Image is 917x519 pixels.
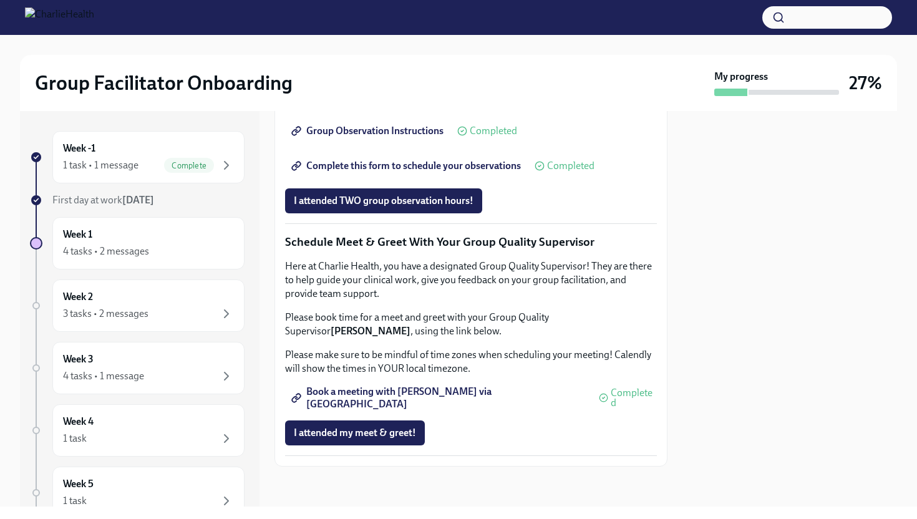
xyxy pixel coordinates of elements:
[63,158,138,172] div: 1 task • 1 message
[63,432,87,445] div: 1 task
[285,234,657,250] p: Schedule Meet & Greet With Your Group Quality Supervisor
[331,325,410,337] strong: [PERSON_NAME]
[63,477,94,491] h6: Week 5
[25,7,94,27] img: CharlieHealth
[30,342,245,394] a: Week 34 tasks • 1 message
[63,245,149,258] div: 4 tasks • 2 messages
[285,311,657,338] p: Please book time for a meet and greet with your Group Quality Supervisor , using the link below.
[285,188,482,213] button: I attended TWO group observation hours!
[30,404,245,457] a: Week 41 task
[285,119,452,143] a: Group Observation Instructions
[63,352,94,366] h6: Week 3
[30,279,245,332] a: Week 23 tasks • 2 messages
[30,467,245,519] a: Week 51 task
[63,290,93,304] h6: Week 2
[122,194,154,206] strong: [DATE]
[30,217,245,269] a: Week 14 tasks • 2 messages
[285,386,594,410] a: Book a meeting with [PERSON_NAME] via [GEOGRAPHIC_DATA]
[611,388,657,408] span: Completed
[470,126,517,136] span: Completed
[285,348,657,376] p: Please make sure to be mindful of time zones when scheduling your meeting! Calendly will show the...
[285,153,530,178] a: Complete this form to schedule your observations
[164,161,214,170] span: Complete
[63,142,95,155] h6: Week -1
[63,494,87,508] div: 1 task
[285,259,657,301] p: Here at Charlie Health, you have a designated Group Quality Supervisor! They are there to help gu...
[294,125,444,137] span: Group Observation Instructions
[547,161,594,171] span: Completed
[714,70,768,84] strong: My progress
[30,131,245,183] a: Week -11 task • 1 messageComplete
[35,70,293,95] h2: Group Facilitator Onboarding
[63,415,94,429] h6: Week 4
[294,160,521,172] span: Complete this form to schedule your observations
[63,307,148,321] div: 3 tasks • 2 messages
[849,72,882,94] h3: 27%
[294,392,585,404] span: Book a meeting with [PERSON_NAME] via [GEOGRAPHIC_DATA]
[294,427,416,439] span: I attended my meet & greet!
[294,195,473,207] span: I attended TWO group observation hours!
[52,194,154,206] span: First day at work
[30,193,245,207] a: First day at work[DATE]
[63,228,92,241] h6: Week 1
[63,369,144,383] div: 4 tasks • 1 message
[285,420,425,445] button: I attended my meet & greet!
